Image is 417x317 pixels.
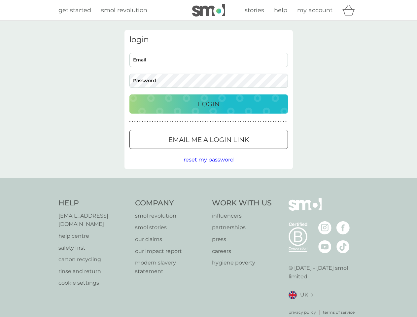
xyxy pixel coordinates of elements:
[278,120,279,123] p: ●
[129,94,288,114] button: Login
[212,223,272,232] a: partnerships
[297,6,332,15] a: my account
[58,279,129,287] a: cookie settings
[212,247,272,256] a: careers
[273,120,274,123] p: ●
[58,232,129,240] a: help centre
[205,120,206,123] p: ●
[230,120,231,123] p: ●
[168,134,249,145] p: Email me a login link
[129,130,288,149] button: Email me a login link
[135,247,205,256] a: our impact report
[172,120,173,123] p: ●
[197,120,198,123] p: ●
[159,120,161,123] p: ●
[58,267,129,276] a: rinse and return
[135,212,205,220] a: smol revolution
[184,156,234,164] button: reset my password
[192,120,193,123] p: ●
[217,120,219,123] p: ●
[250,120,252,123] p: ●
[58,255,129,264] a: carton recycling
[132,120,133,123] p: ●
[289,291,297,299] img: UK flag
[336,240,350,253] img: visit the smol Tiktok page
[245,120,246,123] p: ●
[162,120,163,123] p: ●
[265,120,266,123] p: ●
[212,259,272,267] a: hygiene poverty
[135,223,205,232] p: smol stories
[185,120,186,123] p: ●
[58,198,129,208] h4: Help
[311,293,313,297] img: select a new location
[289,264,359,281] p: © [DATE] - [DATE] smol limited
[135,235,205,244] a: our claims
[212,120,214,123] p: ●
[223,120,224,123] p: ●
[101,6,147,15] a: smol revolution
[58,212,129,229] p: [EMAIL_ADDRESS][DOMAIN_NAME]
[260,120,261,123] p: ●
[253,120,254,123] p: ●
[150,120,151,123] p: ●
[280,120,282,123] p: ●
[135,259,205,275] a: modern slavery statement
[175,120,176,123] p: ●
[58,244,129,252] a: safety first
[129,120,131,123] p: ●
[270,120,272,123] p: ●
[152,120,153,123] p: ●
[227,120,229,123] p: ●
[268,120,269,123] p: ●
[180,120,181,123] p: ●
[142,120,143,123] p: ●
[129,35,288,45] h3: login
[144,120,146,123] p: ●
[184,157,234,163] span: reset my password
[157,120,158,123] p: ●
[283,120,284,123] p: ●
[212,212,272,220] a: influencers
[323,309,355,315] p: terms of service
[215,120,216,123] p: ●
[137,120,138,123] p: ●
[210,120,211,123] p: ●
[198,99,220,109] p: Login
[101,7,147,14] span: smol revolution
[274,7,287,14] span: help
[289,198,322,221] img: smol
[135,198,205,208] h4: Company
[245,7,264,14] span: stories
[212,235,272,244] a: press
[202,120,204,123] p: ●
[139,120,141,123] p: ●
[155,120,156,123] p: ●
[342,4,359,17] div: basket
[177,120,178,123] p: ●
[248,120,249,123] p: ●
[190,120,191,123] p: ●
[237,120,239,123] p: ●
[58,6,91,15] a: get started
[220,120,221,123] p: ●
[164,120,166,123] p: ●
[187,120,189,123] p: ●
[134,120,136,123] p: ●
[225,120,226,123] p: ●
[192,4,225,17] img: smol
[58,7,91,14] span: get started
[336,221,350,234] img: visit the smol Facebook page
[182,120,184,123] p: ●
[200,120,201,123] p: ●
[207,120,209,123] p: ●
[289,309,316,315] a: privacy policy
